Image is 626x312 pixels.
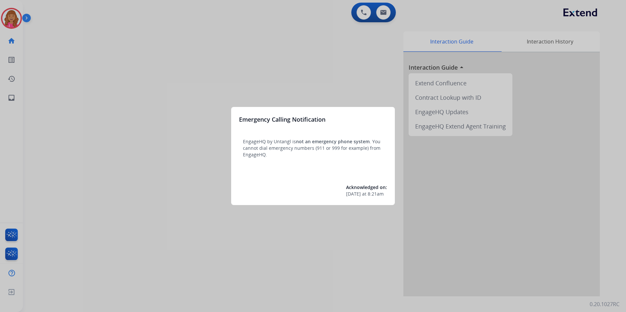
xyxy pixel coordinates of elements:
[243,138,383,158] p: EngageHQ by Untangl is . You cannot dial emergency numbers (911 or 999 for example) from EngageHQ.
[346,184,387,190] span: Acknowledged on:
[368,191,384,197] span: 8:21am
[296,138,370,145] span: not an emergency phone system
[239,115,325,124] h3: Emergency Calling Notification
[590,300,619,308] p: 0.20.1027RC
[346,191,387,197] div: at
[346,191,361,197] span: [DATE]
